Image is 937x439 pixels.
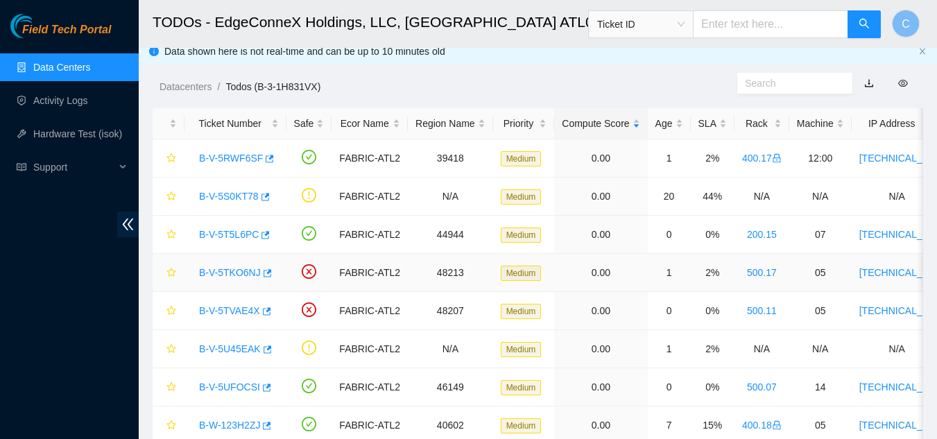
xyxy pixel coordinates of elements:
button: C [892,10,920,37]
span: star [166,344,176,355]
td: 0.00 [554,254,647,292]
a: Data Centers [33,62,90,73]
span: lock [772,153,782,163]
a: B-V-5S0KT78 [199,191,259,202]
td: N/A [789,330,852,368]
td: 44% [691,178,734,216]
a: Activity Logs [33,95,88,106]
span: close-circle [302,264,316,279]
button: star [160,261,177,284]
td: N/A [408,178,493,216]
a: Todos (B-3-1H831VX) [225,81,320,92]
span: exclamation-circle [302,341,316,355]
td: FABRIC-ATL2 [332,330,408,368]
td: FABRIC-ATL2 [332,368,408,406]
span: star [166,191,176,203]
a: 400.17lock [742,153,782,164]
span: Ticket ID [597,14,685,35]
span: star [166,268,176,279]
span: Medium [501,304,542,319]
td: 1 [648,330,691,368]
span: Medium [501,227,542,243]
a: [TECHNICAL_ID] [859,267,935,278]
a: Hardware Test (isok) [33,128,122,139]
span: Medium [501,189,542,205]
a: B-V-5TKO6NJ [199,267,261,278]
td: 2% [691,139,734,178]
a: B-W-123H2ZJ [199,420,260,431]
td: FABRIC-ATL2 [332,292,408,330]
td: 1 [648,139,691,178]
a: [TECHNICAL_ID] [859,229,935,240]
button: star [160,300,177,322]
a: Akamai TechnologiesField Tech Portal [10,25,111,43]
span: read [17,162,26,172]
td: 0 [648,292,691,330]
a: [TECHNICAL_ID] [859,381,935,393]
td: 07 [789,216,852,254]
span: eye [898,78,908,88]
button: star [160,414,177,436]
td: N/A [734,178,789,216]
span: check-circle [302,417,316,431]
span: C [902,15,910,33]
span: star [166,153,176,164]
td: N/A [408,330,493,368]
a: 500.11 [747,305,777,316]
td: 0% [691,368,734,406]
td: 39418 [408,139,493,178]
td: 0.00 [554,139,647,178]
button: close [918,47,927,56]
td: 44944 [408,216,493,254]
a: Datacenters [160,81,212,92]
td: FABRIC-ATL2 [332,216,408,254]
td: 0 [648,368,691,406]
a: download [864,78,874,89]
td: 2% [691,254,734,292]
td: 05 [789,292,852,330]
input: Enter text here... [693,10,848,38]
span: Support [33,153,115,181]
a: B-V-5U45EAK [199,343,261,354]
td: 1 [648,254,691,292]
span: Field Tech Portal [22,24,111,37]
span: lock [772,420,782,430]
td: 0% [691,216,734,254]
img: Akamai Technologies [10,14,70,38]
span: star [166,230,176,241]
td: 0.00 [554,330,647,368]
td: 0% [691,292,734,330]
td: 20 [648,178,691,216]
td: 46149 [408,368,493,406]
span: check-circle [302,150,316,164]
a: 500.07 [747,381,777,393]
a: B-V-5T5L6PC [199,229,259,240]
span: Medium [501,418,542,433]
span: search [859,18,870,31]
button: star [160,185,177,207]
button: download [854,72,884,94]
button: star [160,223,177,246]
td: 05 [789,254,852,292]
button: search [848,10,881,38]
td: FABRIC-ATL2 [332,178,408,216]
td: N/A [789,178,852,216]
td: FABRIC-ATL2 [332,139,408,178]
span: close-circle [302,302,316,317]
span: Medium [501,151,542,166]
button: star [160,376,177,398]
td: 0.00 [554,178,647,216]
span: star [166,306,176,317]
a: B-V-5TVAE4X [199,305,260,316]
td: 48207 [408,292,493,330]
a: 200.15 [747,229,777,240]
span: / [217,81,220,92]
button: star [160,338,177,360]
td: N/A [734,330,789,368]
span: Medium [501,266,542,281]
a: B-V-5RWF6SF [199,153,263,164]
span: double-left [117,212,139,237]
span: star [166,420,176,431]
span: exclamation-circle [302,188,316,203]
td: 48213 [408,254,493,292]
